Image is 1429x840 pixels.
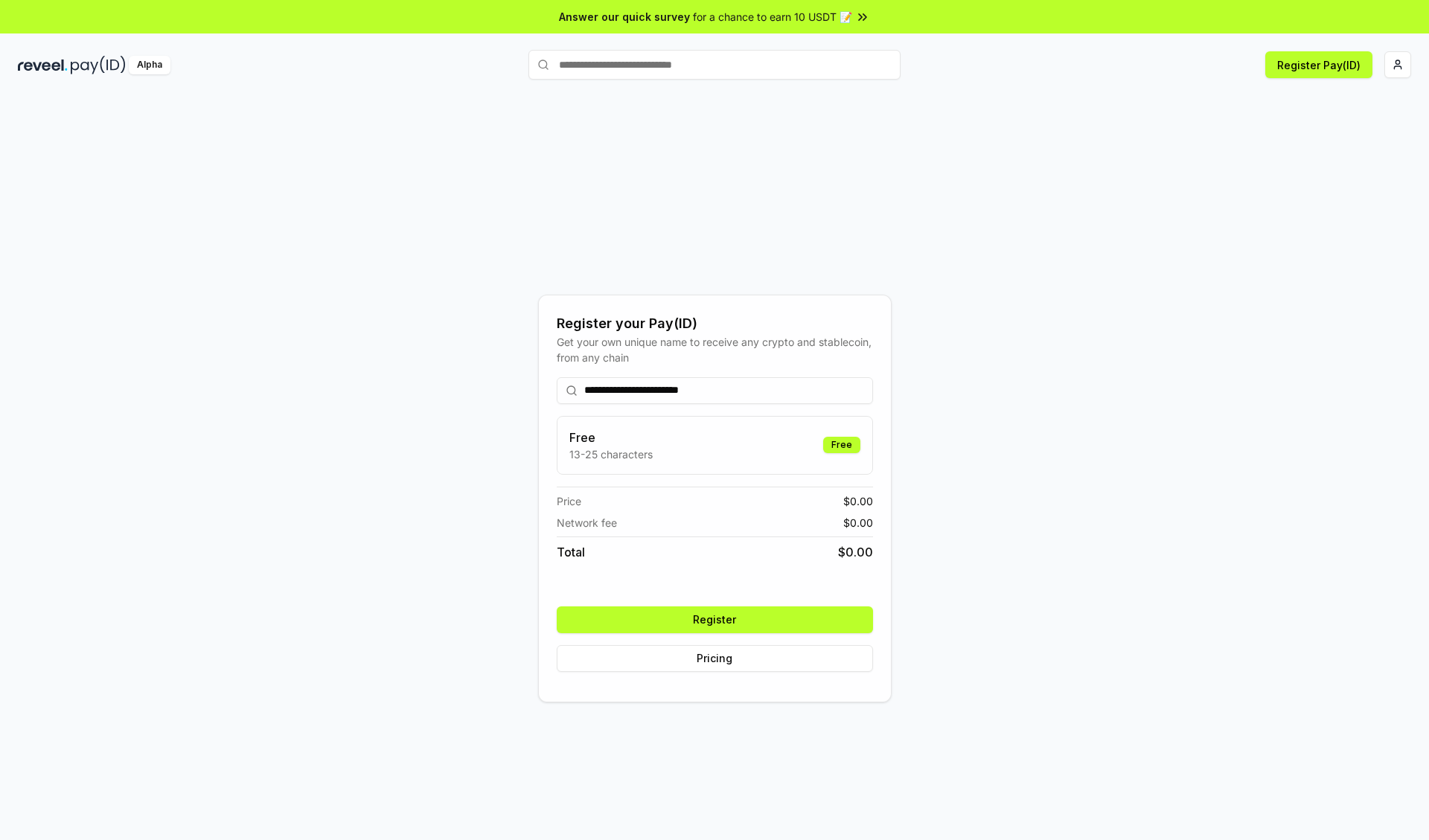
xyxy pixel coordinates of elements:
[693,9,852,25] span: for a chance to earn 10 USDT 📝
[1265,51,1372,78] button: Register Pay(ID)
[557,493,581,509] span: Price
[843,515,873,530] span: $ 0.00
[557,334,873,365] div: Get your own unique name to receive any crypto and stablecoin, from any chain
[838,543,873,561] span: $ 0.00
[569,446,653,462] p: 13-25 characters
[557,515,617,530] span: Network fee
[559,9,690,25] span: Answer our quick survey
[557,645,873,672] button: Pricing
[557,313,873,334] div: Register your Pay(ID)
[557,543,585,561] span: Total
[71,56,126,74] img: pay_id
[569,429,653,446] h3: Free
[18,56,68,74] img: reveel_dark
[557,606,873,633] button: Register
[129,56,170,74] div: Alpha
[843,493,873,509] span: $ 0.00
[823,437,860,453] div: Free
